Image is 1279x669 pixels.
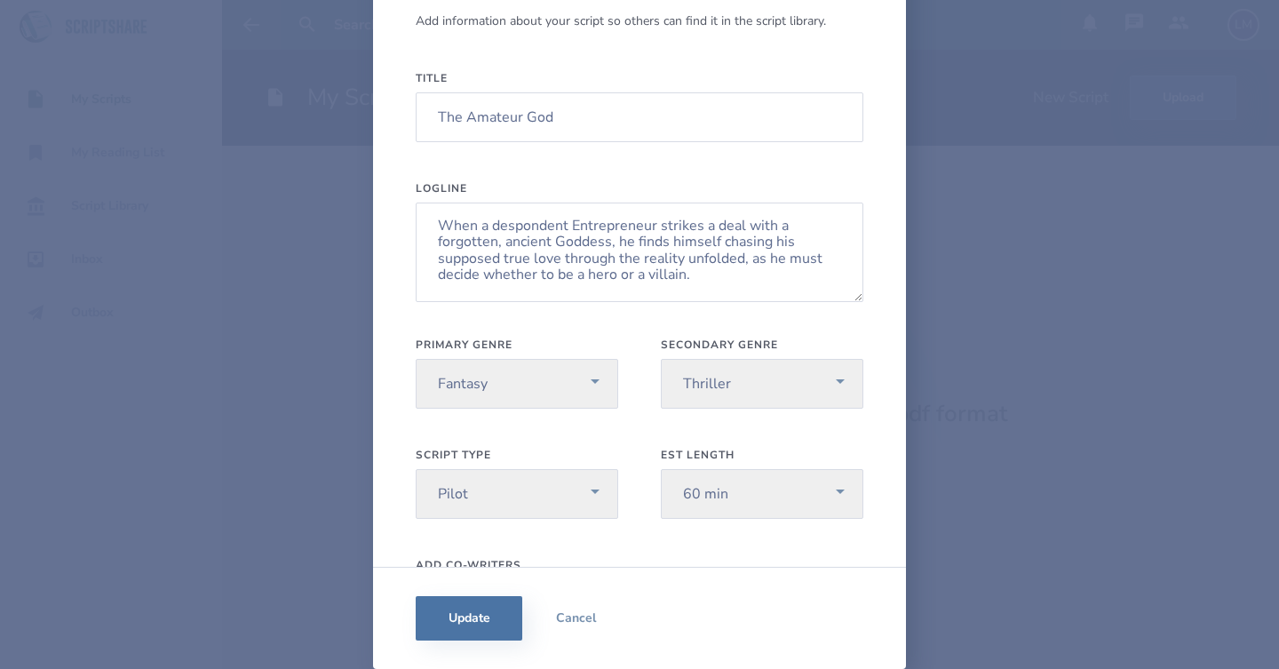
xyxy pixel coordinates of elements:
[416,448,618,462] label: Script Type
[522,596,629,641] button: Cancel
[416,203,863,302] textarea: When a despondent Entrepreneur strikes a deal with a forgotten, ancient Goddess, he finds himself...
[416,596,522,641] button: Update
[661,338,863,352] label: Secondary Genre
[416,14,826,28] p: Add information about your script so others can find it in the script library.
[416,181,863,195] label: Logline
[416,338,618,352] label: Primary Genre
[416,71,863,85] label: Title
[416,558,863,572] label: Add Co-Writers
[661,448,863,462] label: Est Length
